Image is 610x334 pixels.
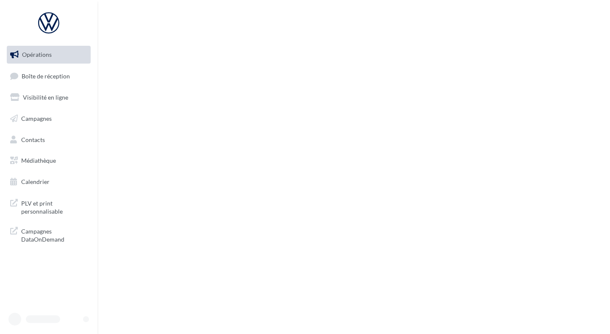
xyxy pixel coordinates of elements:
span: Campagnes DataOnDemand [21,225,87,244]
span: PLV et print personnalisable [21,198,87,216]
a: Campagnes DataOnDemand [5,222,92,247]
a: Campagnes [5,110,92,128]
a: Opérations [5,46,92,64]
a: Calendrier [5,173,92,191]
a: Contacts [5,131,92,149]
a: Boîte de réception [5,67,92,85]
span: Contacts [21,136,45,143]
a: Médiathèque [5,152,92,170]
a: Visibilité en ligne [5,89,92,106]
span: Campagnes [21,115,52,122]
span: Visibilité en ligne [23,94,68,101]
a: PLV et print personnalisable [5,194,92,219]
span: Boîte de réception [22,72,70,79]
span: Médiathèque [21,157,56,164]
span: Calendrier [21,178,50,185]
span: Opérations [22,51,52,58]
